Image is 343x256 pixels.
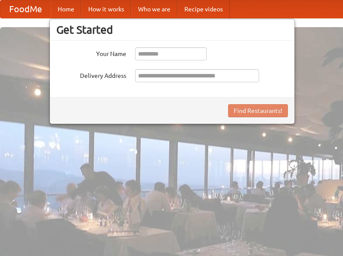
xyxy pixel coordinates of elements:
[131,0,177,18] a: Who we are
[81,0,131,18] a: How it works
[56,47,126,58] label: Your Name
[56,69,126,80] label: Delivery Address
[56,23,288,36] h3: Get Started
[51,0,81,18] a: Home
[177,0,230,18] a: Recipe videos
[228,104,288,117] button: Find Restaurants!
[0,0,51,18] a: FoodMe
